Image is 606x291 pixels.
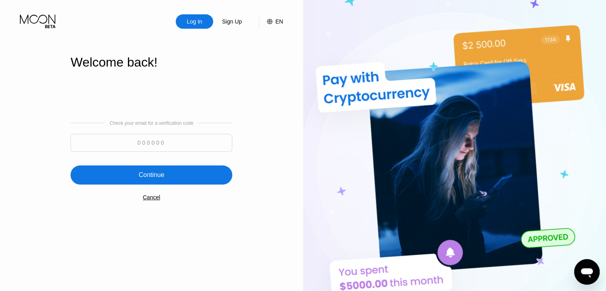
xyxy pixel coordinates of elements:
input: 000000 [71,134,232,152]
div: Cancel [143,194,160,201]
div: EN [275,18,283,25]
iframe: Button to launch messaging window [574,259,600,285]
div: Log In [176,14,213,29]
div: Log In [186,18,203,26]
div: EN [259,14,283,29]
div: Welcome back! [71,55,232,70]
div: Continue [71,165,232,185]
div: Sign Up [213,14,251,29]
div: Check your email for a verification code [110,120,193,126]
div: Continue [139,171,164,179]
div: Sign Up [221,18,243,26]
